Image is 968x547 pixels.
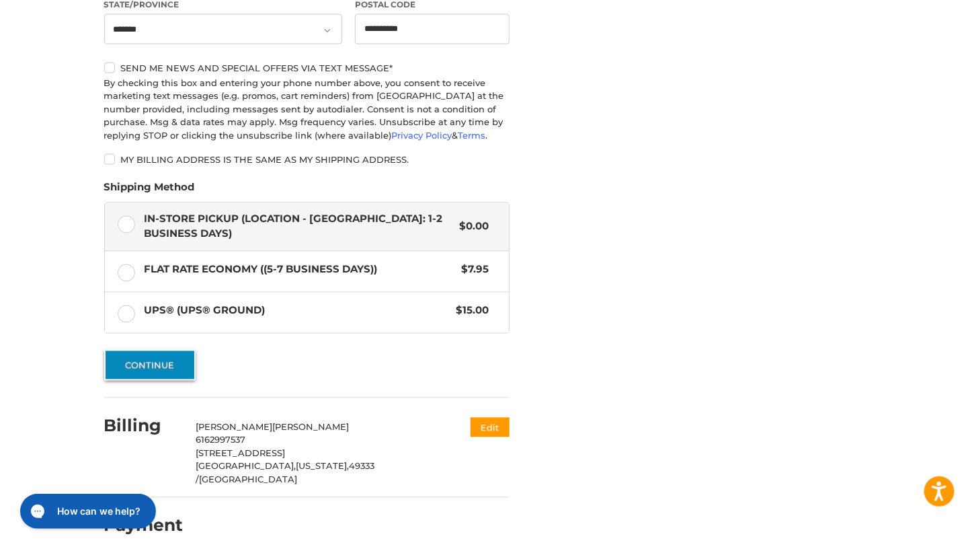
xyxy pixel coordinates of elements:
[196,448,285,459] span: [STREET_ADDRESS]
[199,474,297,485] span: [GEOGRAPHIC_DATA]
[104,63,510,73] label: Send me news and special offers via text message*
[104,350,196,381] button: Continue
[392,130,452,141] a: Privacy Policy
[144,262,455,278] span: Flat Rate Economy ((5-7 Business Days))
[450,303,489,319] span: $15.00
[13,489,160,534] iframe: Gorgias live chat messenger
[104,180,195,202] legend: Shipping Method
[144,303,450,319] span: UPS® (UPS® Ground)
[104,154,510,165] label: My billing address is the same as my shipping address.
[196,461,296,472] span: [GEOGRAPHIC_DATA],
[453,219,489,235] span: $0.00
[296,461,349,472] span: [US_STATE],
[458,130,486,141] a: Terms
[455,262,489,278] span: $7.95
[104,77,510,143] div: By checking this box and entering your phone number above, you consent to receive marketing text ...
[196,422,272,433] span: [PERSON_NAME]
[196,435,245,445] span: 6162997537
[104,416,183,437] h2: Billing
[144,212,453,242] span: In-Store Pickup (Location - [GEOGRAPHIC_DATA]: 1-2 BUSINESS DAYS)
[196,461,374,485] span: 49333 /
[272,422,349,433] span: [PERSON_NAME]
[471,418,510,437] button: Edit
